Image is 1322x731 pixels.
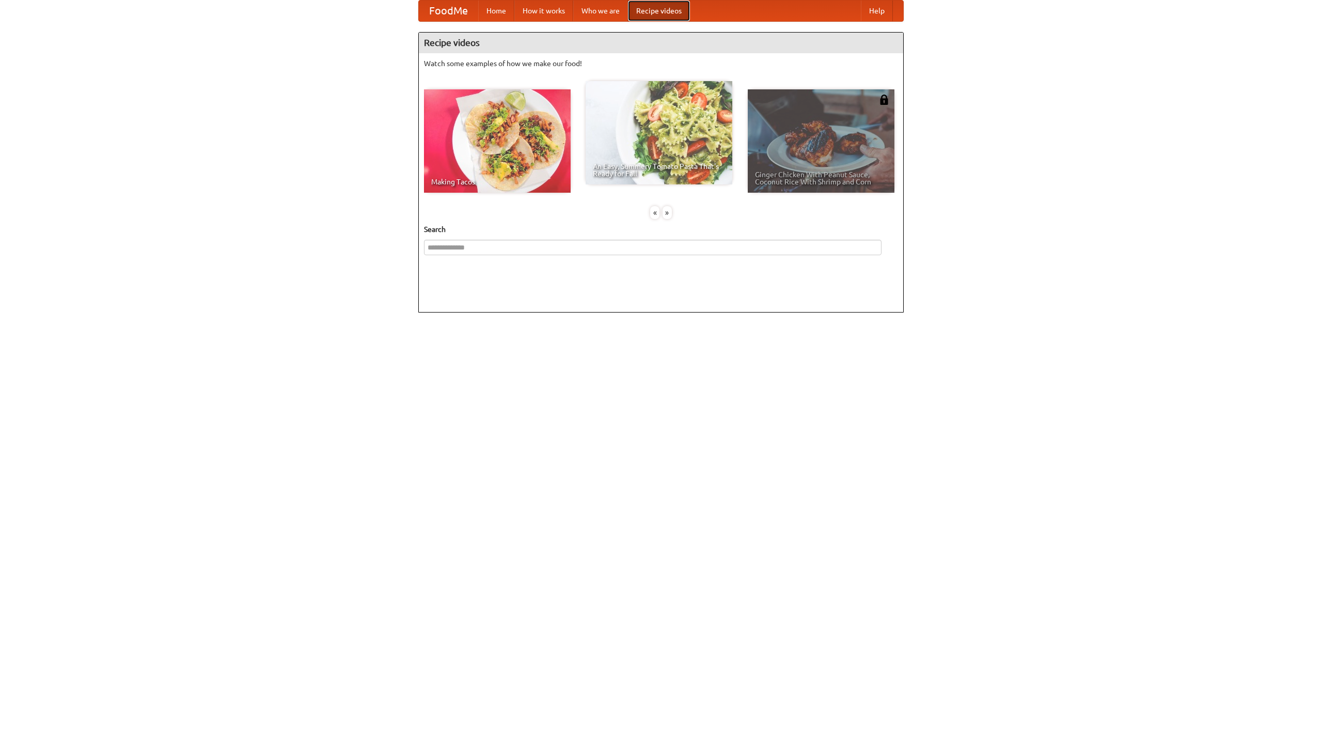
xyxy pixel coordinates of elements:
span: Making Tacos [431,178,563,185]
h4: Recipe videos [419,33,903,53]
a: FoodMe [419,1,478,21]
a: How it works [514,1,573,21]
p: Watch some examples of how we make our food! [424,58,898,69]
a: Making Tacos [424,89,571,193]
a: Help [861,1,893,21]
div: « [650,206,659,219]
h5: Search [424,224,898,235]
a: Who we are [573,1,628,21]
span: An Easy, Summery Tomato Pasta That's Ready for Fall [593,163,725,177]
a: Recipe videos [628,1,690,21]
img: 483408.png [879,95,889,105]
a: An Easy, Summery Tomato Pasta That's Ready for Fall [586,81,732,184]
div: » [663,206,672,219]
a: Home [478,1,514,21]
